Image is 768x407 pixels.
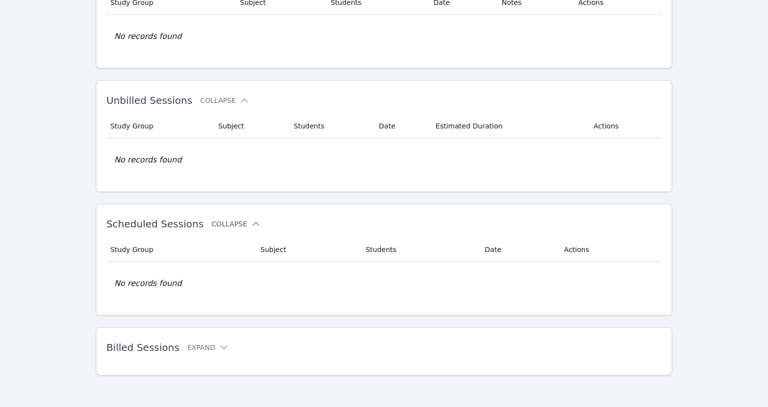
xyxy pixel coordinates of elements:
th: Subject [213,114,288,138]
th: Actions [558,238,662,262]
th: Actions [587,114,662,138]
span: Billed Sessions [106,342,179,353]
td: No records found [106,262,662,305]
th: Students [360,238,479,262]
th: Date [373,114,430,138]
td: No records found [106,15,662,58]
button: Expand [187,343,229,352]
button: Collapse [200,95,249,105]
button: Collapse [212,219,261,229]
th: Date [479,238,558,262]
span: Unbilled Sessions [106,94,192,106]
th: Students [288,114,373,138]
th: Study Group [106,114,213,138]
th: Subject [254,238,360,262]
th: Study Group [106,238,254,262]
th: Estimated Duration [430,114,587,138]
td: No records found [106,138,662,182]
span: Scheduled Sessions [106,218,204,230]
